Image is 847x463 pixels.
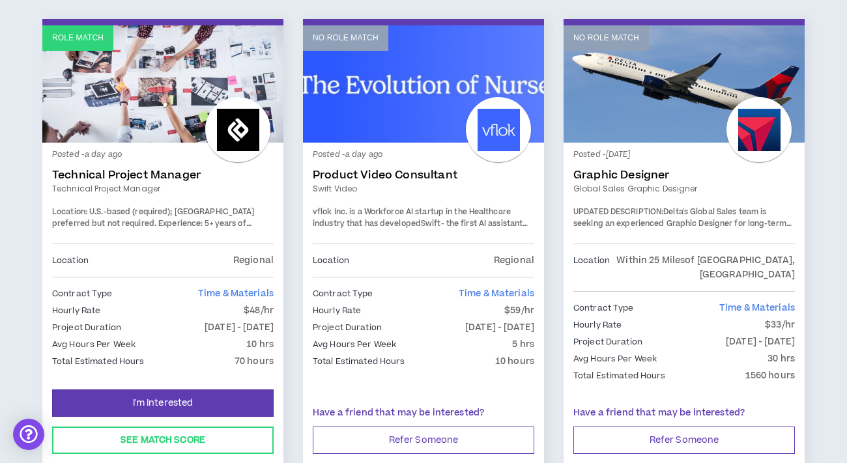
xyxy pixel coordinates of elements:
[313,406,534,420] p: Have a friend that may be interested?
[573,206,663,217] strong: UPDATED DESCRIPTION:
[313,169,534,182] a: Product Video Consultant
[52,32,104,44] p: Role Match
[303,25,544,143] a: No Role Match
[495,354,534,369] p: 10 hours
[459,287,534,300] span: Time & Materials
[235,354,274,369] p: 70 hours
[573,32,639,44] p: No Role Match
[52,169,274,182] a: Technical Project Manager
[52,183,274,195] a: Technical Project Manager
[726,335,795,349] p: [DATE] - [DATE]
[313,427,534,454] button: Refer Someone
[573,183,795,195] a: Global Sales Graphic Designer
[573,301,634,315] p: Contract Type
[244,303,274,318] p: $48/hr
[573,406,795,420] p: Have a friend that may be interested?
[573,169,795,182] a: Graphic Designer
[313,354,405,369] p: Total Estimated Hours
[246,337,274,352] p: 10 hrs
[421,218,441,229] a: Swift
[52,337,136,352] p: Avg Hours Per Week
[504,303,534,318] p: $59/hr
[573,206,794,275] span: Delta's Global Sales team is seeking an experienced Graphic Designer for long-term contract suppo...
[133,397,194,410] span: I'm Interested
[52,287,113,301] p: Contract Type
[610,253,795,282] p: Within 25 Miles of [GEOGRAPHIC_DATA], [GEOGRAPHIC_DATA]
[52,303,100,318] p: Hourly Rate
[719,302,795,315] span: Time & Materials
[564,25,805,143] a: No Role Match
[52,389,274,417] button: I'm Interested
[52,149,274,161] p: Posted - a day ago
[52,253,89,268] p: Location
[573,318,622,332] p: Hourly Rate
[198,287,274,300] span: Time & Materials
[52,427,274,454] button: See Match Score
[313,303,361,318] p: Hourly Rate
[745,369,795,383] p: 1560 hours
[52,206,87,217] span: Location:
[573,369,666,383] p: Total Estimated Hours
[313,32,379,44] p: No Role Match
[42,25,283,143] a: Role Match
[313,206,511,229] span: vflok Inc. is a Workforce AI startup in the Healthcare industry that has developed
[494,253,534,268] p: Regional
[573,149,795,161] p: Posted - [DATE]
[512,337,534,352] p: 5 hrs
[465,320,534,335] p: [DATE] - [DATE]
[313,253,349,268] p: Location
[573,427,795,454] button: Refer Someone
[573,352,657,366] p: Avg Hours Per Week
[205,320,274,335] p: [DATE] - [DATE]
[13,419,44,450] div: Open Intercom Messenger
[765,318,795,332] p: $33/hr
[313,183,534,195] a: Swift video
[233,253,274,268] p: Regional
[52,206,255,229] span: U.S.-based (required); [GEOGRAPHIC_DATA] preferred but not required.
[52,320,121,335] p: Project Duration
[158,218,203,229] span: Experience:
[52,354,145,369] p: Total Estimated Hours
[313,320,382,335] p: Project Duration
[313,149,534,161] p: Posted - a day ago
[768,352,795,366] p: 30 hrs
[573,253,610,282] p: Location
[313,337,396,352] p: Avg Hours Per Week
[573,335,642,349] p: Project Duration
[313,287,373,301] p: Contract Type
